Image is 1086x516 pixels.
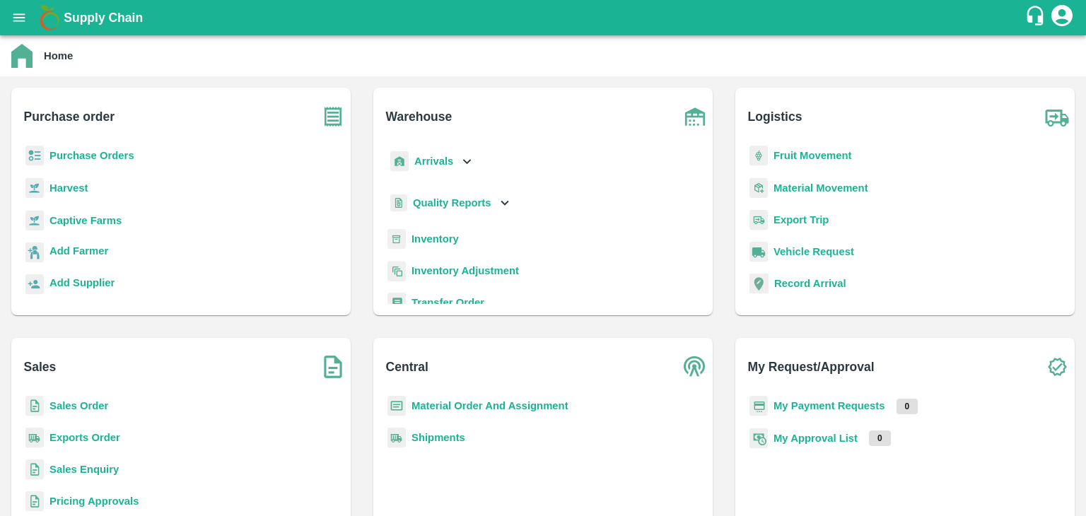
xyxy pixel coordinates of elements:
[25,459,44,480] img: sales
[387,229,406,250] img: whInventory
[773,400,885,411] a: My Payment Requests
[748,107,802,127] b: Logistics
[386,357,428,377] b: Central
[25,146,44,166] img: reciept
[3,1,35,34] button: open drawer
[387,428,406,448] img: shipments
[11,44,33,68] img: home
[869,430,891,446] p: 0
[411,297,484,308] a: Transfer Order
[774,278,846,289] a: Record Arrival
[749,274,769,293] img: recordArrival
[677,349,713,385] img: central
[49,215,122,226] a: Captive Farms
[749,428,768,449] img: approval
[387,146,475,177] div: Arrivals
[24,107,115,127] b: Purchase order
[25,274,44,295] img: supplier
[411,233,459,245] a: Inventory
[25,491,44,512] img: sales
[25,428,44,448] img: shipments
[749,210,768,230] img: delivery
[25,210,44,231] img: harvest
[49,496,139,507] a: Pricing Approvals
[49,277,115,288] b: Add Supplier
[386,107,452,127] b: Warehouse
[24,357,57,377] b: Sales
[1049,3,1075,33] div: account of current user
[387,396,406,416] img: centralMaterial
[315,99,351,134] img: purchase
[315,349,351,385] img: soSales
[49,464,119,475] a: Sales Enquiry
[1024,5,1049,30] div: customer-support
[773,246,854,257] a: Vehicle Request
[411,400,568,411] a: Material Order And Assignment
[749,242,768,262] img: vehicle
[749,396,768,416] img: payment
[748,357,875,377] b: My Request/Approval
[773,150,852,161] a: Fruit Movement
[49,432,120,443] a: Exports Order
[414,156,453,167] b: Arrivals
[49,400,108,411] a: Sales Order
[1039,99,1075,134] img: truck
[49,243,108,262] a: Add Farmer
[1039,349,1075,385] img: check
[411,265,519,276] a: Inventory Adjustment
[413,197,491,209] b: Quality Reports
[25,242,44,263] img: farmer
[390,194,407,212] img: qualityReport
[677,99,713,134] img: warehouse
[897,399,918,414] p: 0
[387,261,406,281] img: inventory
[49,150,134,161] a: Purchase Orders
[49,182,88,194] a: Harvest
[773,433,858,444] a: My Approval List
[773,182,868,194] a: Material Movement
[749,146,768,166] img: fruit
[25,396,44,416] img: sales
[25,177,44,199] img: harvest
[390,151,409,172] img: whArrival
[49,245,108,257] b: Add Farmer
[749,177,768,199] img: material
[387,189,513,218] div: Quality Reports
[773,214,829,225] a: Export Trip
[387,293,406,313] img: whTransfer
[35,4,64,32] img: logo
[44,50,73,61] b: Home
[64,8,1024,28] a: Supply Chain
[411,432,465,443] a: Shipments
[49,275,115,294] a: Add Supplier
[64,11,143,25] b: Supply Chain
